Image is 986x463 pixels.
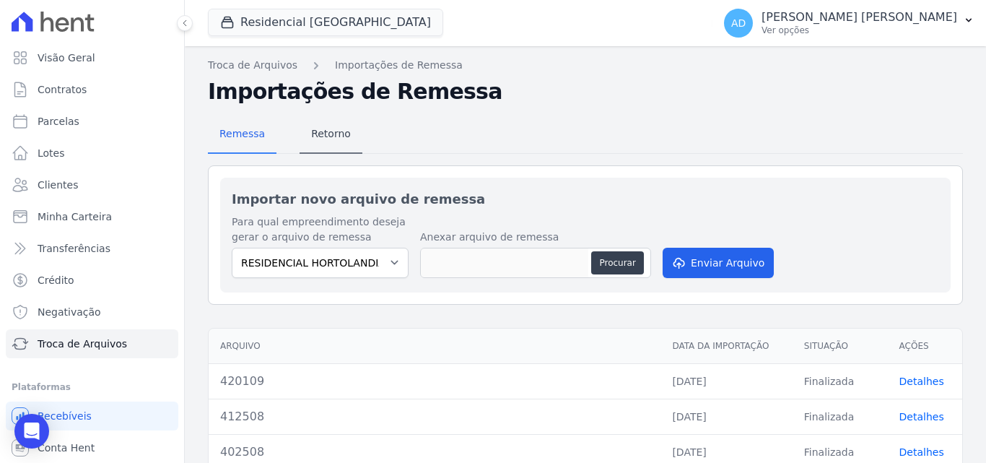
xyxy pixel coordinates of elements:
div: 412508 [220,408,649,425]
span: Negativação [38,305,101,319]
span: Conta Hent [38,441,95,455]
a: Clientes [6,170,178,199]
a: Detalhes [899,376,944,387]
div: Plataformas [12,378,173,396]
a: Conta Hent [6,433,178,462]
a: Detalhes [899,446,944,458]
span: Crédito [38,273,74,287]
a: Transferências [6,234,178,263]
a: Recebíveis [6,402,178,430]
div: Open Intercom Messenger [14,414,49,449]
div: 420109 [220,373,649,390]
button: Enviar Arquivo [663,248,774,278]
th: Situação [793,329,888,364]
th: Ações [888,329,962,364]
a: Retorno [300,116,362,154]
button: AD [PERSON_NAME] [PERSON_NAME] Ver opções [712,3,986,43]
td: Finalizada [793,399,888,434]
span: Transferências [38,241,110,256]
span: Visão Geral [38,51,95,65]
nav: Tab selector [208,116,362,154]
td: [DATE] [660,363,792,399]
span: AD [731,18,746,28]
a: Troca de Arquivos [208,58,297,73]
th: Arquivo [209,329,660,364]
h2: Importações de Remessa [208,79,963,105]
a: Troca de Arquivos [6,329,178,358]
label: Para qual empreendimento deseja gerar o arquivo de remessa [232,215,409,245]
span: Lotes [38,146,65,160]
td: Finalizada [793,363,888,399]
a: Remessa [208,116,276,154]
a: Contratos [6,75,178,104]
td: [DATE] [660,399,792,434]
a: Importações de Remessa [335,58,463,73]
span: Clientes [38,178,78,192]
span: Minha Carteira [38,209,112,224]
label: Anexar arquivo de remessa [420,230,651,245]
h2: Importar novo arquivo de remessa [232,189,939,209]
nav: Breadcrumb [208,58,963,73]
a: Lotes [6,139,178,168]
span: Troca de Arquivos [38,337,127,351]
button: Residencial [GEOGRAPHIC_DATA] [208,9,443,36]
a: Parcelas [6,107,178,136]
span: Recebíveis [38,409,92,423]
span: Remessa [211,119,274,148]
div: 402508 [220,443,649,461]
a: Visão Geral [6,43,178,72]
p: [PERSON_NAME] [PERSON_NAME] [762,10,957,25]
span: Parcelas [38,114,79,129]
span: Retorno [302,119,359,148]
span: Contratos [38,82,87,97]
a: Minha Carteira [6,202,178,231]
th: Data da Importação [660,329,792,364]
a: Detalhes [899,411,944,423]
a: Crédito [6,266,178,295]
p: Ver opções [762,25,957,36]
a: Negativação [6,298,178,326]
button: Procurar [591,251,643,274]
